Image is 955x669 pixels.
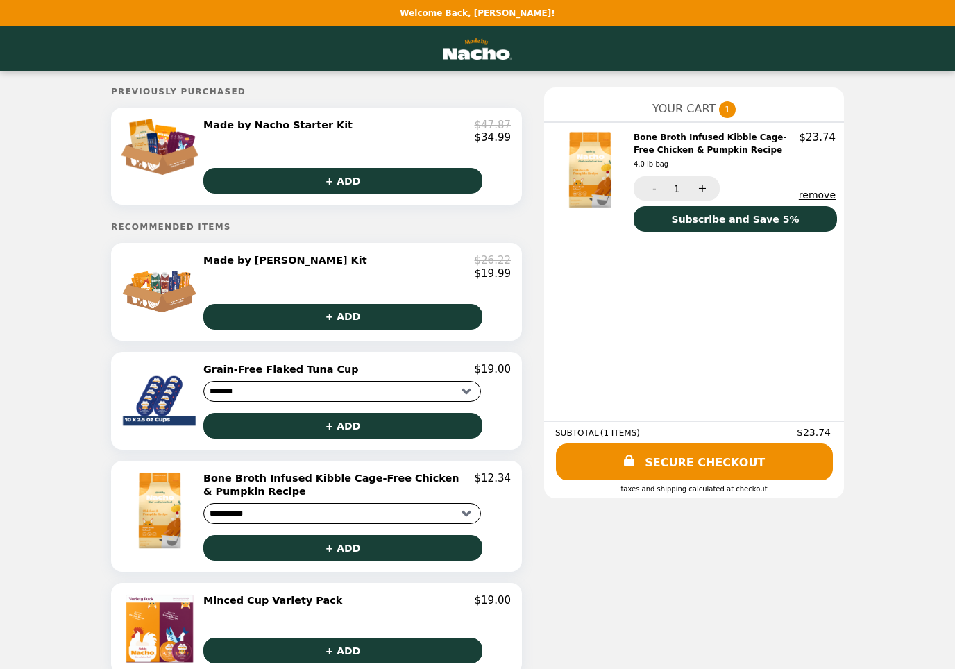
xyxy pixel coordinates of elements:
[111,87,522,96] h5: Previously Purchased
[203,535,482,561] button: + ADD
[203,594,348,607] h2: Minced Cup Variety Pack
[203,472,475,498] h2: Bone Broth Infused Kibble Cage-Free Chicken & Pumpkin Recipe
[121,119,202,175] img: Made by Nacho Starter Kit
[203,638,482,663] button: + ADD
[652,102,716,115] span: YOUR CART
[203,304,482,330] button: + ADD
[800,131,836,144] p: $23.74
[682,176,720,201] button: +
[600,428,640,438] span: ( 1 ITEMS )
[556,443,833,480] a: SECURE CHECKOUT
[121,254,200,329] img: Made by Nacho Hydration Kit
[121,363,201,439] img: Grain-Free Flaked Tuna Cup
[634,176,672,201] button: -
[203,254,373,266] h2: Made by [PERSON_NAME] Kit
[555,428,600,438] span: SUBTOTAL
[475,254,512,266] p: $26.22
[555,485,833,493] div: Taxes and Shipping calculated at checkout
[203,363,364,375] h2: Grain-Free Flaked Tuna Cup
[634,158,794,171] div: 4.0 lb bag
[125,594,198,663] img: Minced Cup Variety Pack
[797,427,833,438] span: $23.74
[111,222,522,232] h5: Recommended Items
[475,131,512,144] p: $34.99
[475,267,512,280] p: $19.99
[203,168,482,194] button: + ADD
[203,413,482,439] button: + ADD
[203,381,481,402] select: Select a product variant
[634,131,800,171] h2: Bone Broth Infused Kibble Cage-Free Chicken & Pumpkin Recipe
[719,101,736,118] span: 1
[799,189,836,201] button: remove
[475,472,512,498] p: $12.34
[475,594,512,607] p: $19.00
[475,119,512,131] p: $47.87
[439,35,516,63] img: Brand Logo
[121,472,202,550] img: Bone Broth Infused Kibble Cage-Free Chicken & Pumpkin Recipe
[551,131,632,209] img: Bone Broth Infused Kibble Cage-Free Chicken & Pumpkin Recipe
[203,119,358,131] h2: Made by Nacho Starter Kit
[634,206,837,232] button: Subscribe and Save 5%
[400,8,555,18] p: Welcome Back, [PERSON_NAME]!
[203,503,481,524] select: Select a product variant
[674,183,680,194] span: 1
[475,363,512,375] p: $19.00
